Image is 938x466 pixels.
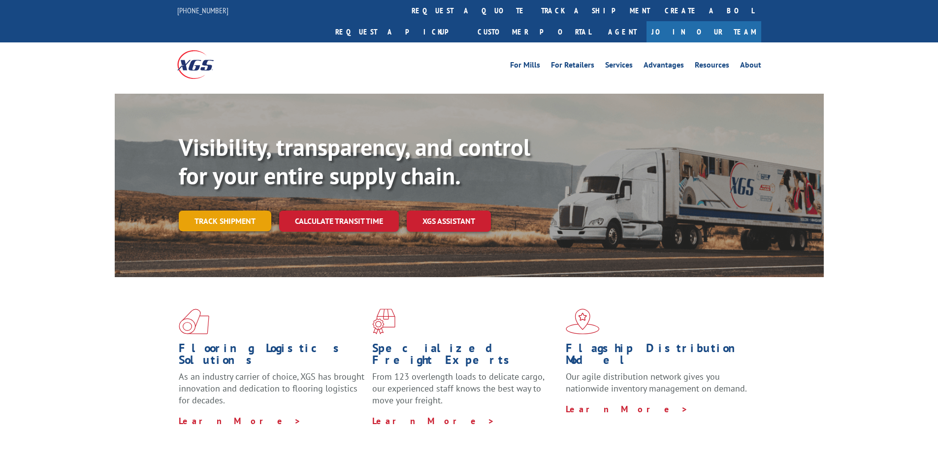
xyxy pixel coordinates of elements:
[598,21,647,42] a: Agent
[179,342,365,371] h1: Flooring Logistics Solutions
[644,61,684,72] a: Advantages
[566,342,752,371] h1: Flagship Distribution Model
[695,61,729,72] a: Resources
[470,21,598,42] a: Customer Portal
[177,5,228,15] a: [PHONE_NUMBER]
[605,61,633,72] a: Services
[372,415,495,427] a: Learn More >
[407,211,491,232] a: XGS ASSISTANT
[566,309,600,334] img: xgs-icon-flagship-distribution-model-red
[372,371,558,415] p: From 123 overlength loads to delicate cargo, our experienced staff knows the best way to move you...
[647,21,761,42] a: Join Our Team
[740,61,761,72] a: About
[179,415,301,427] a: Learn More >
[279,211,399,232] a: Calculate transit time
[566,403,688,415] a: Learn More >
[328,21,470,42] a: Request a pickup
[372,309,395,334] img: xgs-icon-focused-on-flooring-red
[566,371,747,394] span: Our agile distribution network gives you nationwide inventory management on demand.
[179,371,364,406] span: As an industry carrier of choice, XGS has brought innovation and dedication to flooring logistics...
[179,309,209,334] img: xgs-icon-total-supply-chain-intelligence-red
[551,61,594,72] a: For Retailers
[179,211,271,231] a: Track shipment
[372,342,558,371] h1: Specialized Freight Experts
[179,132,530,191] b: Visibility, transparency, and control for your entire supply chain.
[510,61,540,72] a: For Mills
